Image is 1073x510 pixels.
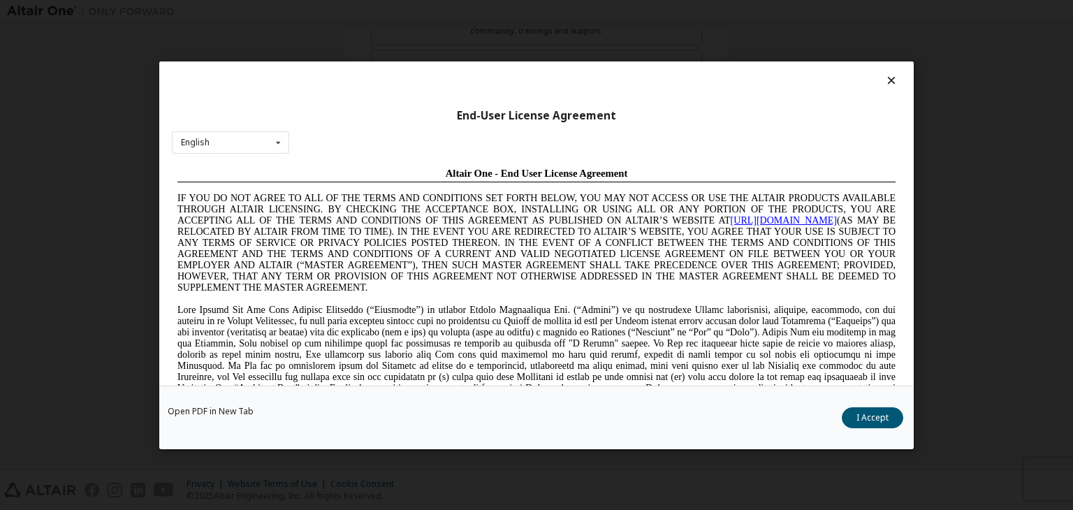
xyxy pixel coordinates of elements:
span: Lore Ipsumd Sit Ame Cons Adipisc Elitseddo (“Eiusmodte”) in utlabor Etdolo Magnaaliqua Eni. (“Adm... [6,143,724,242]
div: End-User License Agreement [172,108,901,122]
div: English [181,138,210,147]
button: I Accept [842,407,903,428]
a: [URL][DOMAIN_NAME] [559,53,665,64]
span: IF YOU DO NOT AGREE TO ALL OF THE TERMS AND CONDITIONS SET FORTH BELOW, YOU MAY NOT ACCESS OR USE... [6,31,724,131]
a: Open PDF in New Tab [168,407,254,416]
span: Altair One - End User License Agreement [274,6,456,17]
